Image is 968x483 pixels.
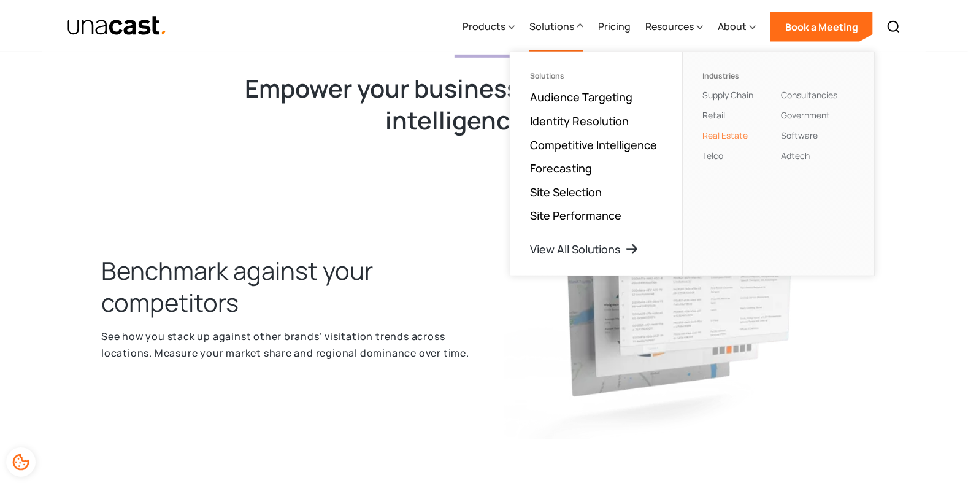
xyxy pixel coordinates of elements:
a: Adtech [781,150,810,161]
div: About [718,2,756,52]
div: Products [463,19,505,34]
a: Retail [702,109,725,121]
a: Forecasting [530,161,592,176]
a: Real Estate [702,129,748,141]
a: home [67,15,167,37]
a: Government [781,109,830,121]
div: About [718,19,747,34]
img: Illustration - Rooted in data science [504,171,862,460]
a: Site Performance [530,208,621,223]
div: Solutions [529,2,583,52]
a: View All Solutions [530,242,639,257]
nav: Solutions [510,52,875,276]
a: Identity Resolution [530,114,629,128]
a: Pricing [598,2,631,52]
p: See how you stack up against other brands’ visitation trends across locations. Measure your marke... [101,328,469,361]
div: Resources [645,19,694,34]
img: Search icon [886,20,901,34]
div: Solutions [529,19,574,34]
a: Consultancies [781,89,837,101]
a: Software [781,129,818,141]
div: Products [463,2,515,52]
a: Site Selection [530,185,602,199]
a: Supply Chain [702,89,753,101]
a: Book a Meeting [770,12,873,42]
div: Resources [645,2,703,52]
div: Cookie Preferences [6,447,36,477]
a: Telco [702,150,723,161]
h2: Benchmark against your competitors [101,255,469,319]
h2: Empower your business with competitive intelligence data [245,72,723,136]
img: Unacast text logo [67,15,167,37]
div: Industries [702,72,776,80]
a: Competitive Intelligence [530,137,657,152]
a: Audience Targeting [530,90,632,104]
div: Solutions [530,72,663,80]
